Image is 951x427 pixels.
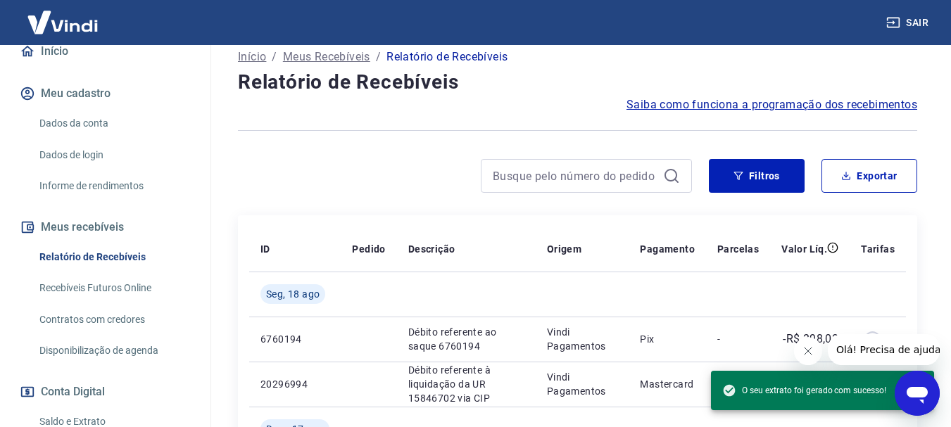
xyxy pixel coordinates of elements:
button: Sair [883,10,934,36]
p: Vindi Pagamentos [547,370,618,398]
p: 6760194 [260,332,329,346]
button: Meus recebíveis [17,212,194,243]
a: Meus Recebíveis [283,49,370,65]
span: Seg, 18 ago [266,287,320,301]
p: Descrição [408,242,455,256]
img: Vindi [17,1,108,44]
a: Relatório de Recebíveis [34,243,194,272]
a: Recebíveis Futuros Online [34,274,194,302]
button: Filtros [709,159,805,193]
p: Pix [640,332,695,346]
p: - [717,332,759,346]
p: Débito referente à liquidação da UR 15846702 via CIP [408,363,524,405]
iframe: Fechar mensagem [794,337,822,365]
p: Mastercard [640,377,695,391]
a: Início [17,36,194,67]
button: Conta Digital [17,376,194,407]
p: -R$ 398,03 [783,331,838,348]
p: Débito referente ao saque 6760194 [408,325,524,353]
a: Dados da conta [34,109,194,138]
p: / [272,49,277,65]
a: Contratos com credores [34,305,194,334]
a: Disponibilização de agenda [34,336,194,365]
a: Saiba como funciona a programação dos recebimentos [626,96,917,113]
p: Pedido [352,242,385,256]
a: Início [238,49,266,65]
iframe: Botão para abrir a janela de mensagens [895,371,940,416]
p: Tarifas [861,242,895,256]
p: 20296994 [260,377,329,391]
p: Pagamento [640,242,695,256]
p: Relatório de Recebíveis [386,49,508,65]
h4: Relatório de Recebíveis [238,68,917,96]
p: Origem [547,242,581,256]
p: / [376,49,381,65]
p: ID [260,242,270,256]
button: Meu cadastro [17,78,194,109]
a: Dados de login [34,141,194,170]
a: Informe de rendimentos [34,172,194,200]
p: Valor Líq. [781,242,827,256]
p: Vindi Pagamentos [547,325,618,353]
span: Olá! Precisa de ajuda? [8,10,118,21]
button: Exportar [821,159,917,193]
input: Busque pelo número do pedido [493,165,657,186]
iframe: Mensagem da empresa [828,334,940,365]
span: O seu extrato foi gerado com sucesso! [722,383,886,397]
p: Parcelas [717,242,759,256]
